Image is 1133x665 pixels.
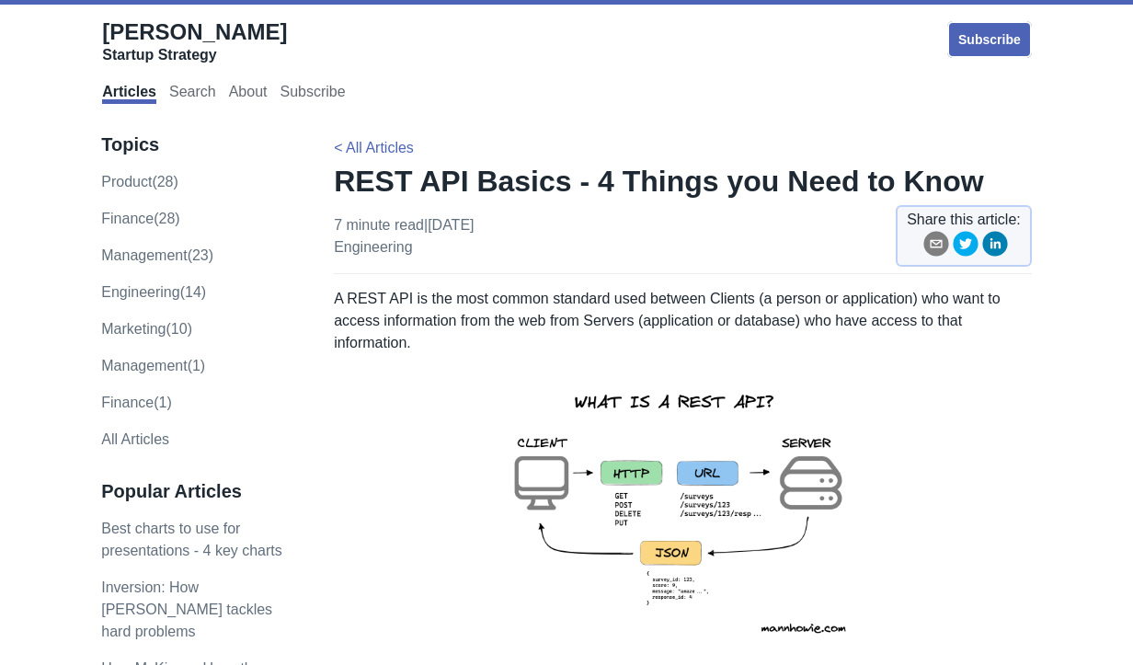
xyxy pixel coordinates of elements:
div: Startup Strategy [102,46,287,64]
h1: REST API Basics - 4 Things you Need to Know [334,163,1032,200]
span: Share this article: [907,209,1021,231]
h3: Topics [101,133,295,156]
a: [PERSON_NAME]Startup Strategy [102,18,287,64]
a: engineering [334,239,412,255]
a: Management(1) [101,358,205,373]
a: product(28) [101,174,178,189]
a: Search [169,84,216,104]
img: rest-api [481,369,884,654]
p: A REST API is the most common standard used between Clients (a person or application) who want to... [334,288,1032,354]
a: marketing(10) [101,321,192,337]
a: Subscribe [280,84,345,104]
a: Subscribe [947,21,1032,58]
a: Finance(1) [101,395,171,410]
a: < All Articles [334,140,414,155]
a: management(23) [101,247,213,263]
p: 7 minute read | [DATE] [334,214,474,258]
a: engineering(14) [101,284,206,300]
a: Inversion: How [PERSON_NAME] tackles hard problems [101,579,272,639]
button: linkedin [982,231,1008,263]
a: Articles [102,84,156,104]
a: About [229,84,268,104]
a: All Articles [101,431,169,447]
button: email [923,231,949,263]
a: finance(28) [101,211,179,226]
h3: Popular Articles [101,480,295,503]
a: Best charts to use for presentations - 4 key charts [101,521,282,558]
button: twitter [953,231,978,263]
span: [PERSON_NAME] [102,19,287,44]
